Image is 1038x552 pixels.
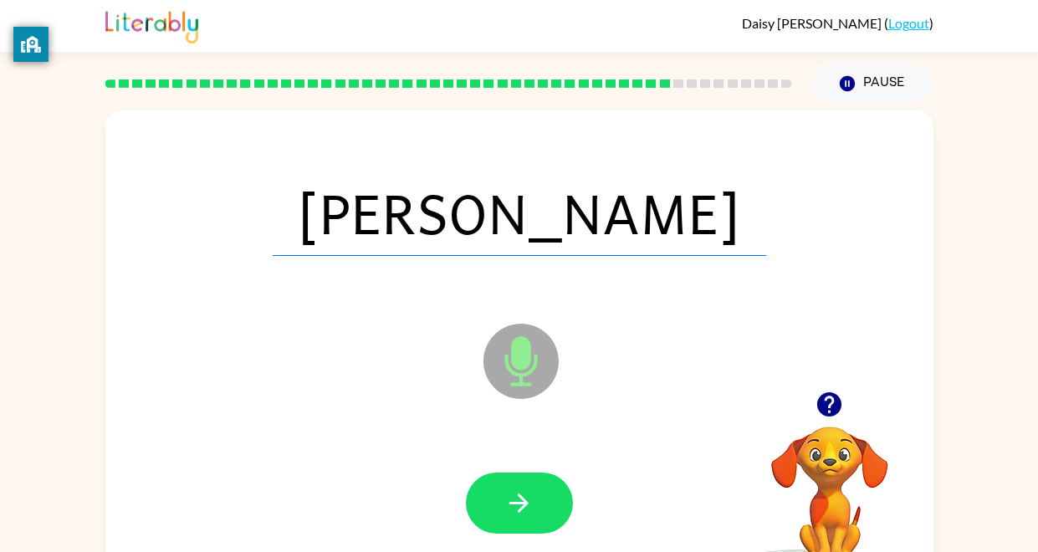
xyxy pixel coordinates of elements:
[888,15,929,31] a: Logout
[812,64,933,103] button: Pause
[742,15,933,31] div: ( )
[13,27,49,62] button: privacy banner
[105,7,198,43] img: Literably
[273,169,766,256] span: [PERSON_NAME]
[742,15,884,31] span: Daisy [PERSON_NAME]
